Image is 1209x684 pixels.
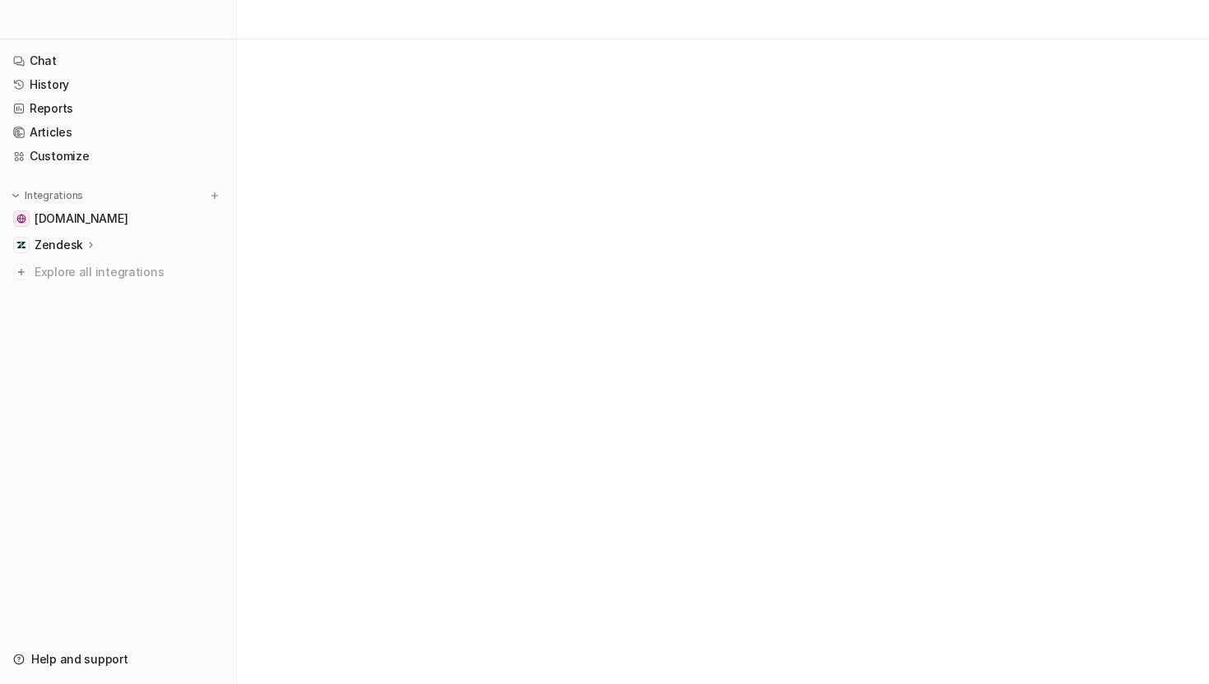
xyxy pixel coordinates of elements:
a: History [7,73,229,96]
img: www.voordeelwijnen.nl [16,214,26,224]
a: Help and support [7,648,229,671]
a: Customize [7,145,229,168]
p: Zendesk [35,237,83,253]
a: Explore all integrations [7,261,229,284]
img: expand menu [10,190,21,201]
a: www.voordeelwijnen.nl[DOMAIN_NAME] [7,207,229,230]
button: Integrations [7,187,88,204]
span: Explore all integrations [35,259,223,285]
a: Reports [7,97,229,120]
span: [DOMAIN_NAME] [35,210,127,227]
img: explore all integrations [13,264,30,280]
p: Integrations [25,189,83,202]
img: Zendesk [16,240,26,250]
a: Articles [7,121,229,144]
a: Chat [7,49,229,72]
img: menu_add.svg [209,190,220,201]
